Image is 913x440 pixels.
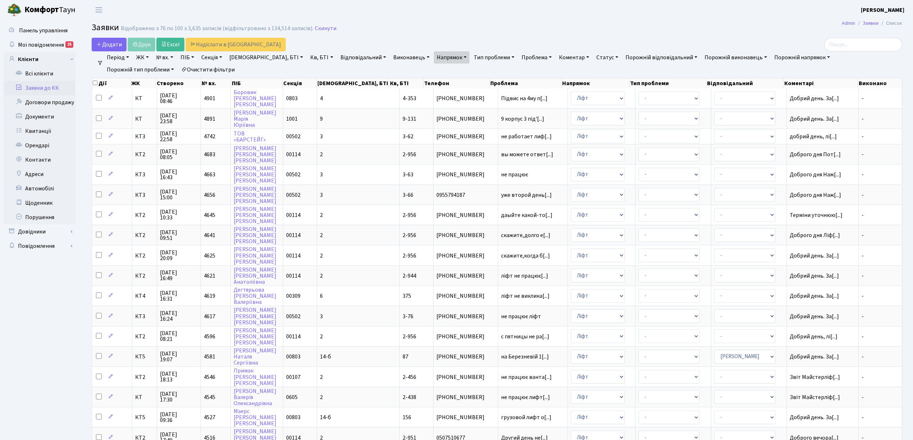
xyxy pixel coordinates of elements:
[863,19,878,27] a: Заявки
[130,78,156,88] th: ЖК
[862,312,864,320] span: -
[135,96,154,101] span: КТ
[501,150,553,158] span: вы можете ответ[...]
[501,353,549,361] span: на Березневій 1[...]
[403,373,416,381] span: 2-456
[501,393,550,401] span: не працює лифт[...]
[286,211,300,219] span: 00114
[135,172,154,177] span: КТ3
[234,165,276,185] a: [PERSON_NAME][PERSON_NAME][PERSON_NAME]
[790,94,839,102] span: Добрий день. За[...]
[436,273,495,279] span: [PHONE_NUMBER]
[204,211,215,219] span: 4645
[862,393,864,401] span: -
[234,286,276,306] a: Дегтярьова[PERSON_NAME]Валеріївна
[824,38,902,51] input: Пошук...
[204,150,215,158] span: 4683
[231,78,282,88] th: ПІБ
[204,252,215,260] span: 4625
[403,171,413,179] span: 3-63
[403,115,416,123] span: 9-131
[436,212,495,218] span: [PHONE_NUMBER]
[403,94,416,102] span: 4-353
[234,266,276,286] a: [PERSON_NAME][PERSON_NAME]Анатоліївна
[771,51,833,64] a: Порожній напрямок
[320,252,323,260] span: 2
[160,391,198,403] span: [DATE] 17:30
[178,51,197,64] a: ПІБ
[501,314,565,319] span: не працює ліфт
[862,150,864,158] span: -
[4,167,75,181] a: Адреси
[160,230,198,241] span: [DATE] 09:51
[501,172,565,177] span: не працює
[862,133,864,140] span: -
[204,353,215,361] span: 4581
[135,212,154,218] span: КТ2
[4,124,75,138] a: Квитанції
[861,6,904,14] a: [PERSON_NAME]
[315,25,336,32] a: Скинути
[436,253,495,259] span: [PHONE_NUMBER]
[4,110,75,124] a: Документи
[403,312,413,320] span: 3-76
[831,16,913,31] nav: breadcrumb
[286,94,298,102] span: 0803
[234,326,276,347] a: [PERSON_NAME][PERSON_NAME][PERSON_NAME]
[286,252,300,260] span: 00114
[135,394,154,400] span: КТ
[4,210,75,224] a: Порушення
[501,373,552,381] span: не працює ванта[...]
[403,413,411,421] span: 156
[7,3,22,17] img: logo.png
[436,172,495,177] span: [PHONE_NUMBER]
[842,19,855,27] a: Admin
[104,64,177,76] a: Порожній тип проблеми
[4,23,75,38] a: Панель управління
[92,21,119,34] span: Заявки
[104,51,132,64] a: Період
[135,273,154,279] span: КТ2
[320,413,331,421] span: 14-б
[790,211,843,219] span: Терміни уточнюю[...]
[436,134,495,139] span: [PHONE_NUMBER]
[92,78,130,88] th: Дії
[501,272,548,280] span: ліфт не працює[...]
[286,413,300,421] span: 00803
[862,353,864,361] span: -
[96,41,122,48] span: Додати
[4,38,75,52] a: Мої повідомлення25
[286,115,298,123] span: 1001
[403,333,416,341] span: 2-956
[234,347,276,367] a: [PERSON_NAME]НаталяСергіївна
[286,133,300,140] span: 00502
[403,252,416,260] span: 2-956
[160,169,198,180] span: [DATE] 16:43
[204,133,215,140] span: 4742
[4,52,75,66] a: Клієнти
[501,115,544,123] span: 9 корпус 3 під'[...]
[286,191,300,199] span: 00502
[92,38,127,51] a: Додати
[403,231,416,239] span: 2-956
[234,109,276,129] a: [PERSON_NAME]МаріяЮріївна
[320,353,331,361] span: 14-б
[204,312,215,320] span: 4617
[234,88,276,108] a: Боровик[PERSON_NAME][PERSON_NAME]
[490,78,561,88] th: Проблема
[862,231,864,239] span: -
[286,150,300,158] span: 00114
[320,231,323,239] span: 2
[790,393,840,401] span: Звіт Майстерліф[...]
[790,252,839,260] span: Добрий день. За[...]
[790,115,839,123] span: Добрий день. За[...]
[862,252,864,260] span: -
[501,231,550,239] span: скажите,долго е[...]
[862,171,864,179] span: -
[133,51,152,64] a: ЖК
[286,272,300,280] span: 00114
[135,354,154,360] span: КТ5
[320,312,323,320] span: 3
[790,413,839,421] span: Добрий день. За[...]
